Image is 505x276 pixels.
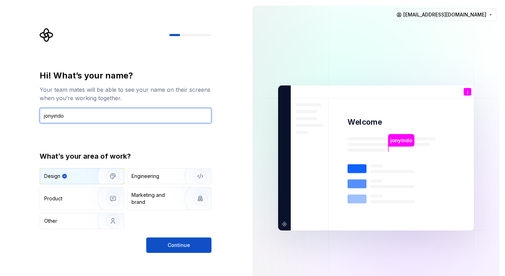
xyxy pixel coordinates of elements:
[44,173,60,180] div: Design
[168,242,190,249] span: Continue
[403,11,486,18] span: [EMAIL_ADDRESS][DOMAIN_NAME]
[44,195,62,202] div: Product
[132,192,179,206] div: Marketing and brand
[132,173,159,180] div: Engineering
[40,28,54,42] svg: Supernova Logo
[40,108,211,123] input: Han Solo
[467,90,468,94] p: j
[146,237,211,253] button: Continue
[40,85,211,102] div: Your team mates will be able to see your name on their screens when you’re working together.
[44,218,57,225] div: Other
[348,117,382,127] p: Welcome
[40,70,211,81] div: Hi! What’s your name?
[40,151,211,161] div: What’s your area of work?
[393,8,497,21] button: [EMAIL_ADDRESS][DOMAIN_NAME]
[390,137,412,144] p: jonyindo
